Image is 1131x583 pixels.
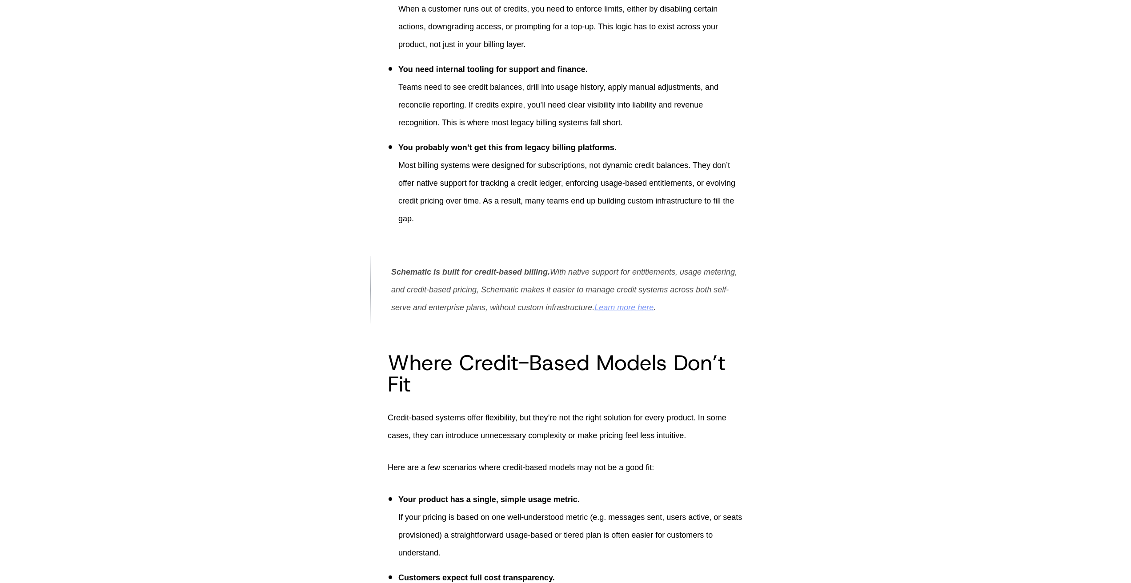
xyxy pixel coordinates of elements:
[388,352,743,395] h2: Where Credit-Based Models Don’t Fit
[398,78,743,132] p: Teams need to see credit balances, drill into usage history, apply manual adjustments, and reconc...
[388,409,743,444] p: Credit-based systems offer flexibility, but they’re not the right solution for every product. In ...
[398,495,580,504] span: Your product has a single, simple usage metric.
[391,268,550,276] span: Schematic is built for credit-based billing.
[388,459,743,476] p: Here are a few scenarios where credit-based models may not be a good fit:
[398,143,617,152] span: You probably won’t get this from legacy billing platforms.
[398,573,555,582] span: Customers expect full cost transparency.
[391,263,743,316] p: With native support for entitlements, usage metering, and credit-based pricing, Schematic makes i...
[398,156,743,228] p: Most billing systems were designed for subscriptions, not dynamic credit balances. They don’t off...
[398,65,588,74] span: You need internal tooling for support and finance.
[398,508,743,562] p: If your pricing is based on one well-understood metric (e.g. messages sent, users active, or seat...
[594,303,654,312] a: Learn more here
